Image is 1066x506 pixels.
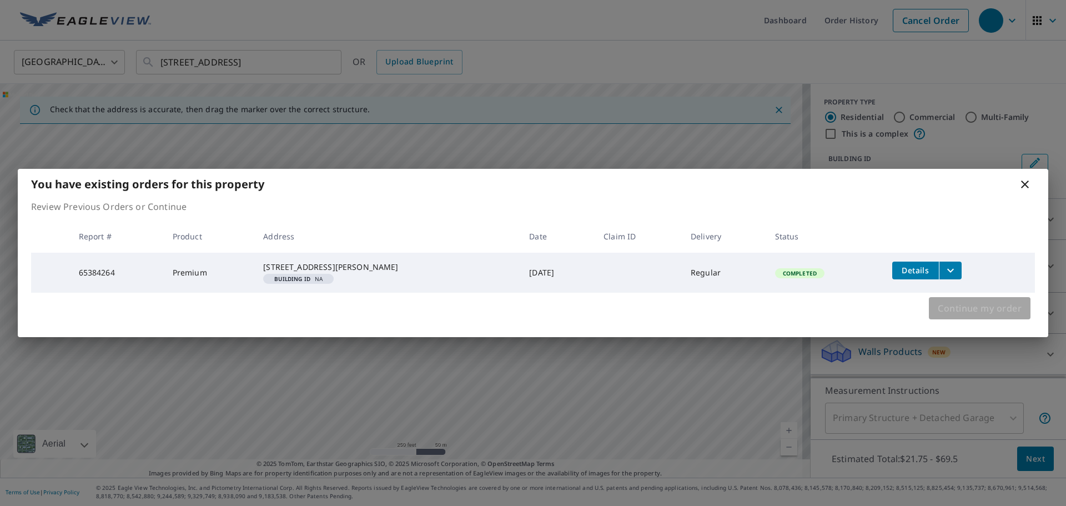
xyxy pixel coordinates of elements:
td: Premium [164,253,255,293]
em: Building ID [274,276,310,282]
p: Review Previous Orders or Continue [31,200,1035,213]
span: Continue my order [938,300,1022,316]
span: Completed [776,269,823,277]
th: Claim ID [595,220,682,253]
td: [DATE] [520,253,595,293]
b: You have existing orders for this property [31,177,264,192]
button: Continue my order [929,297,1030,319]
span: NA [268,276,329,282]
div: [STREET_ADDRESS][PERSON_NAME] [263,262,511,273]
th: Delivery [682,220,766,253]
th: Product [164,220,255,253]
th: Status [766,220,883,253]
th: Address [254,220,520,253]
th: Date [520,220,595,253]
td: 65384264 [70,253,164,293]
th: Report # [70,220,164,253]
button: filesDropdownBtn-65384264 [939,262,962,279]
td: Regular [682,253,766,293]
span: Details [899,265,932,275]
button: detailsBtn-65384264 [892,262,939,279]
